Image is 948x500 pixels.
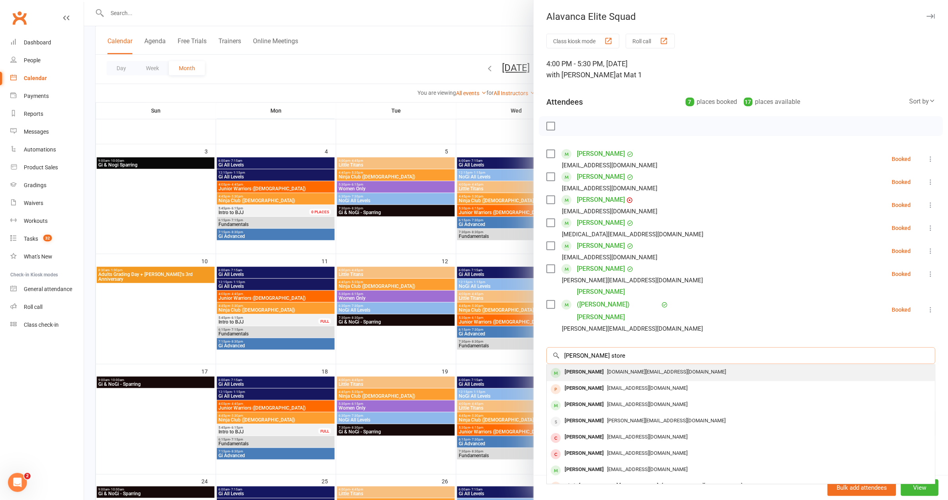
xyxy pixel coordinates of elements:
[10,280,84,298] a: General attendance kiosk mode
[10,316,84,334] a: Class kiosk mode
[24,75,47,81] div: Calendar
[10,194,84,212] a: Waivers
[10,34,84,52] a: Dashboard
[24,182,46,188] div: Gradings
[10,141,84,159] a: Automations
[561,448,607,459] div: [PERSON_NAME]
[24,57,40,63] div: People
[686,96,737,107] div: places booked
[607,434,688,440] span: [EMAIL_ADDRESS][DOMAIN_NAME]
[561,464,607,475] div: [PERSON_NAME]
[24,164,58,170] div: Product Sales
[551,482,561,492] div: prospect
[607,369,726,375] span: [DOMAIN_NAME][EMAIL_ADDRESS][DOMAIN_NAME]
[10,248,84,266] a: What's New
[546,58,935,80] div: 4:00 PM - 5:30 PM, [DATE]
[561,415,607,427] div: [PERSON_NAME]
[562,275,703,285] div: [PERSON_NAME][EMAIL_ADDRESS][DOMAIN_NAME]
[534,11,948,22] div: Alavanca Elite Squad
[10,52,84,69] a: People
[24,304,42,310] div: Roll call
[10,159,84,176] a: Product Sales
[909,96,935,107] div: Sort by
[24,322,59,328] div: Class check-in
[616,71,642,79] span: at Mat 1
[892,179,911,185] div: Booked
[10,176,84,194] a: Gradings
[43,235,52,241] span: 32
[546,34,619,48] button: Class kiosk mode
[561,480,662,492] div: Cintia [PERSON_NAME] [PERSON_NAME]
[551,417,561,427] div: member
[24,253,52,260] div: What's New
[24,236,38,242] div: Tasks
[551,400,561,410] div: member
[24,39,51,46] div: Dashboard
[561,431,607,443] div: [PERSON_NAME]
[562,183,657,193] div: [EMAIL_ADDRESS][DOMAIN_NAME]
[744,96,801,107] div: places available
[551,466,561,475] div: member
[561,366,607,378] div: [PERSON_NAME]
[24,286,72,292] div: General attendance
[686,98,694,106] div: 7
[24,111,43,117] div: Reports
[10,123,84,141] a: Messages
[662,483,742,489] span: [EMAIL_ADDRESS][DOMAIN_NAME]
[546,347,935,364] input: Search to add attendees
[10,87,84,105] a: Payments
[10,105,84,123] a: Reports
[10,69,84,87] a: Calendar
[562,229,703,239] div: [MEDICAL_DATA][EMAIL_ADDRESS][DOMAIN_NAME]
[577,285,659,324] a: [PERSON_NAME] ([PERSON_NAME]) [PERSON_NAME]
[626,34,675,48] button: Roll call
[24,93,49,99] div: Payments
[546,96,583,107] div: Attendees
[546,71,616,79] span: with [PERSON_NAME]
[892,248,911,254] div: Booked
[562,324,703,334] div: [PERSON_NAME][EMAIL_ADDRESS][DOMAIN_NAME]
[577,148,625,160] a: [PERSON_NAME]
[24,473,31,479] span: 2
[10,230,84,248] a: Tasks 32
[551,433,561,443] div: member
[744,98,753,106] div: 17
[577,262,625,275] a: [PERSON_NAME]
[607,450,688,456] span: [EMAIL_ADDRESS][DOMAIN_NAME]
[561,383,607,394] div: [PERSON_NAME]
[607,418,726,423] span: [PERSON_NAME][EMAIL_ADDRESS][DOMAIN_NAME]
[551,384,561,394] div: prospect
[577,216,625,229] a: [PERSON_NAME]
[551,368,561,378] div: member
[551,449,561,459] div: member
[607,385,688,391] span: [EMAIL_ADDRESS][DOMAIN_NAME]
[577,193,625,206] a: [PERSON_NAME]
[892,225,911,231] div: Booked
[577,170,625,183] a: [PERSON_NAME]
[8,473,27,492] iframe: Intercom live chat
[10,8,29,28] a: Clubworx
[562,206,657,216] div: [EMAIL_ADDRESS][DOMAIN_NAME]
[10,212,84,230] a: Workouts
[901,479,938,496] button: View
[24,218,48,224] div: Workouts
[10,298,84,316] a: Roll call
[24,200,43,206] div: Waivers
[561,399,607,410] div: [PERSON_NAME]
[892,202,911,208] div: Booked
[24,146,56,153] div: Automations
[827,479,896,496] button: Bulk add attendees
[562,160,657,170] div: [EMAIL_ADDRESS][DOMAIN_NAME]
[892,307,911,312] div: Booked
[562,252,657,262] div: [EMAIL_ADDRESS][DOMAIN_NAME]
[607,401,688,407] span: [EMAIL_ADDRESS][DOMAIN_NAME]
[607,466,688,472] span: [EMAIL_ADDRESS][DOMAIN_NAME]
[892,156,911,162] div: Booked
[577,239,625,252] a: [PERSON_NAME]
[24,128,49,135] div: Messages
[892,271,911,277] div: Booked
